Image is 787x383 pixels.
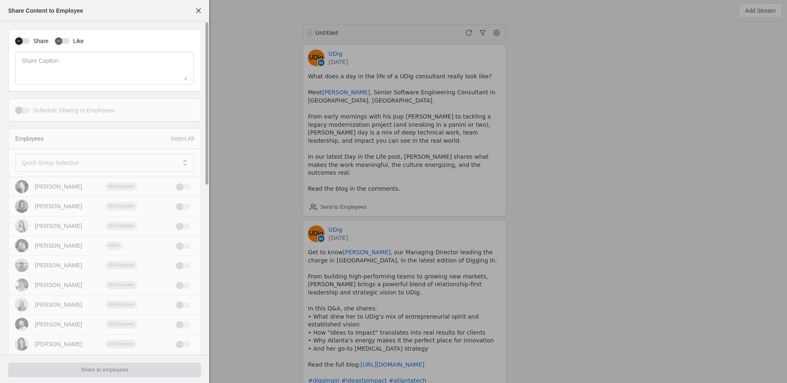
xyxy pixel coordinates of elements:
img: cache [15,337,28,351]
div: [PERSON_NAME] [35,301,82,309]
div: All Employees [105,281,137,289]
img: cache [15,318,28,331]
div: [PERSON_NAME] [35,242,82,250]
img: cache [15,180,28,193]
label: Share [30,37,48,45]
div: [PERSON_NAME] [35,320,82,328]
div: All Employees [105,301,137,309]
div: Admin [105,242,123,250]
div: Share Content to Employee [8,7,83,15]
div: All Employees [105,261,137,269]
img: cache [15,219,28,233]
div: All Employees [105,222,137,230]
div: [PERSON_NAME] [35,202,82,210]
label: Like [70,37,84,45]
span: Employees [15,135,43,142]
mat-label: Quick Group Selection [22,158,79,168]
div: [PERSON_NAME] [35,182,82,191]
img: cache [15,298,28,311]
mat-label: Share Caption [22,56,59,66]
div: [PERSON_NAME] [35,222,82,230]
img: cache [15,200,28,213]
div: All Employees [105,182,137,191]
div: All Employees [105,340,137,348]
div: [PERSON_NAME] [35,261,82,269]
img: cache [15,278,28,292]
div: [PERSON_NAME] [35,340,82,348]
div: All Employees [105,320,137,328]
img: cache [15,239,28,252]
label: Schedule Sharing to Employees [30,106,115,114]
div: All Employees [105,202,137,210]
div: [PERSON_NAME] [35,281,82,289]
img: cache [15,259,28,272]
div: Select All [170,135,194,143]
